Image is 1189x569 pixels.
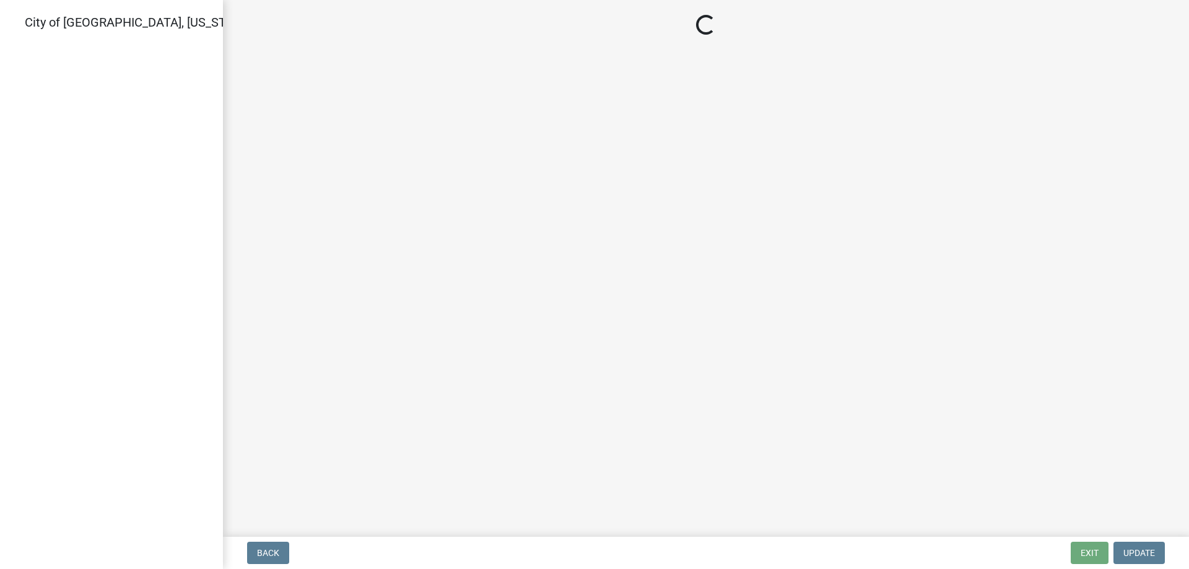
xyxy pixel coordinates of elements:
[1071,542,1108,564] button: Exit
[1123,548,1155,558] span: Update
[257,548,279,558] span: Back
[247,542,289,564] button: Back
[1113,542,1165,564] button: Update
[25,15,250,30] span: City of [GEOGRAPHIC_DATA], [US_STATE]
